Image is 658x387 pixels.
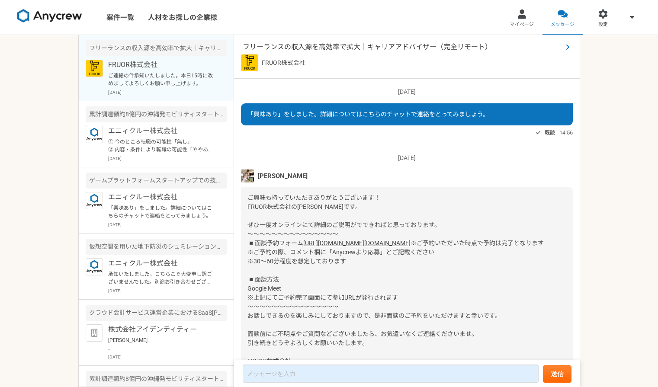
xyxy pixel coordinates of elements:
[241,87,573,96] p: [DATE]
[108,204,215,220] p: 「興味あり」をしました。詳細についてはこちらのチャットで連絡をとってみましょう。
[247,111,489,118] span: 「興味あり」をしました。詳細についてはこちらのチャットで連絡をとってみましょう。
[543,365,571,383] button: 送信
[108,324,215,335] p: 株式会社アイデンティティー
[86,60,103,77] img: FRUOR%E3%83%AD%E3%82%B3%E3%82%99.png
[86,40,227,56] div: フリーランスの収入源を高効率で拡大｜キャリアアドバイザー（完全リモート）
[86,324,103,342] img: default_org_logo-42cde973f59100197ec2c8e796e4974ac8490bb5b08a0eb061ff975e4574aa76.png
[108,126,215,136] p: エニィクルー株式会社
[86,106,227,122] div: 累計調達額約8億円の沖縄発モビリティスタートアップ テックリード
[86,126,103,143] img: logo_text_blue_01.png
[86,258,103,275] img: logo_text_blue_01.png
[108,192,215,202] p: エニィクルー株式会社
[86,239,227,255] div: 仮想空間を用いた地下防災のシュミレーションシステム開発 Unityエンジニア
[17,9,82,23] img: 8DqYSo04kwAAAAASUVORK5CYII=
[247,194,440,246] span: ご興味も持っていただきありがとうございます！ FRUOR株式会社の[PERSON_NAME]です。 ぜひ一度オンラインにて詳細のご説明がでできればと思っております。 〜〜〜〜〜〜〜〜〜〜〜〜〜〜...
[241,154,573,163] p: [DATE]
[108,258,215,269] p: エニィクルー株式会社
[108,221,227,228] p: [DATE]
[303,240,411,246] a: [URL][DOMAIN_NAME][DOMAIN_NAME]
[86,173,227,189] div: ゲームプラットフォームスタートアップでの技術責任者ポジション（VPoE）を募集
[241,170,254,182] img: unnamed.jpg
[108,72,215,87] p: ご連絡の件承知いたしました。本日15時に改めましてよろしくお願い申し上げます。
[108,354,227,360] p: [DATE]
[258,171,308,181] span: [PERSON_NAME]
[545,128,555,138] span: 既読
[247,240,544,374] span: ※ご予約いただいた時点で予約は完了となります ※ご予約の際、コメント欄に「Anycrewより応募」とご記載ください ※30〜60分程度を想定しております ◾️面談方法 Google Meet ※...
[510,21,534,28] span: マイページ
[86,192,103,209] img: logo_text_blue_01.png
[108,60,215,70] p: FRUOR株式会社
[262,58,305,67] p: FRUOR株式会社
[241,54,258,71] img: FRUOR%E3%83%AD%E3%82%B3%E3%82%99.png
[243,42,562,52] span: フリーランスの収入源を高効率で拡大｜キャリアアドバイザー（完全リモート）
[108,89,227,96] p: [DATE]
[86,305,227,321] div: クラウド会計サービス運営企業におけるSaaS[PERSON_NAME]管理ツールのバックエンド開発
[108,155,227,162] p: [DATE]
[108,336,215,352] p: [PERSON_NAME] お世話になっております。 株式会社アイデンティティーのテクフリカウンセラーです。 ご返信いただきありがとうございます。 確認したところ今回ご紹介させていただいた案件は...
[108,138,215,154] p: ① 今のところ転職の可能性「無し」 ② 内容・条件により転職の可能性「ややあり」（1年以上先） ③ 内容・条件により転職の可能性「あり」（半年から1年以内程度） ④ 転職を「積極的に検討中」（半...
[598,21,608,28] span: 設定
[108,270,215,286] p: 承知いたしました。こちらこそ大変申し訳ございませんでした。別途お引き合わせございましたら随時ご連絡いただければと思います。引き続きよろしくお願いいたします。
[86,371,227,387] div: 累計調達額約8億円の沖縄発モビリティスタートアップ テックリード
[559,128,573,137] span: 14:56
[551,21,575,28] span: メッセージ
[108,288,227,294] p: [DATE]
